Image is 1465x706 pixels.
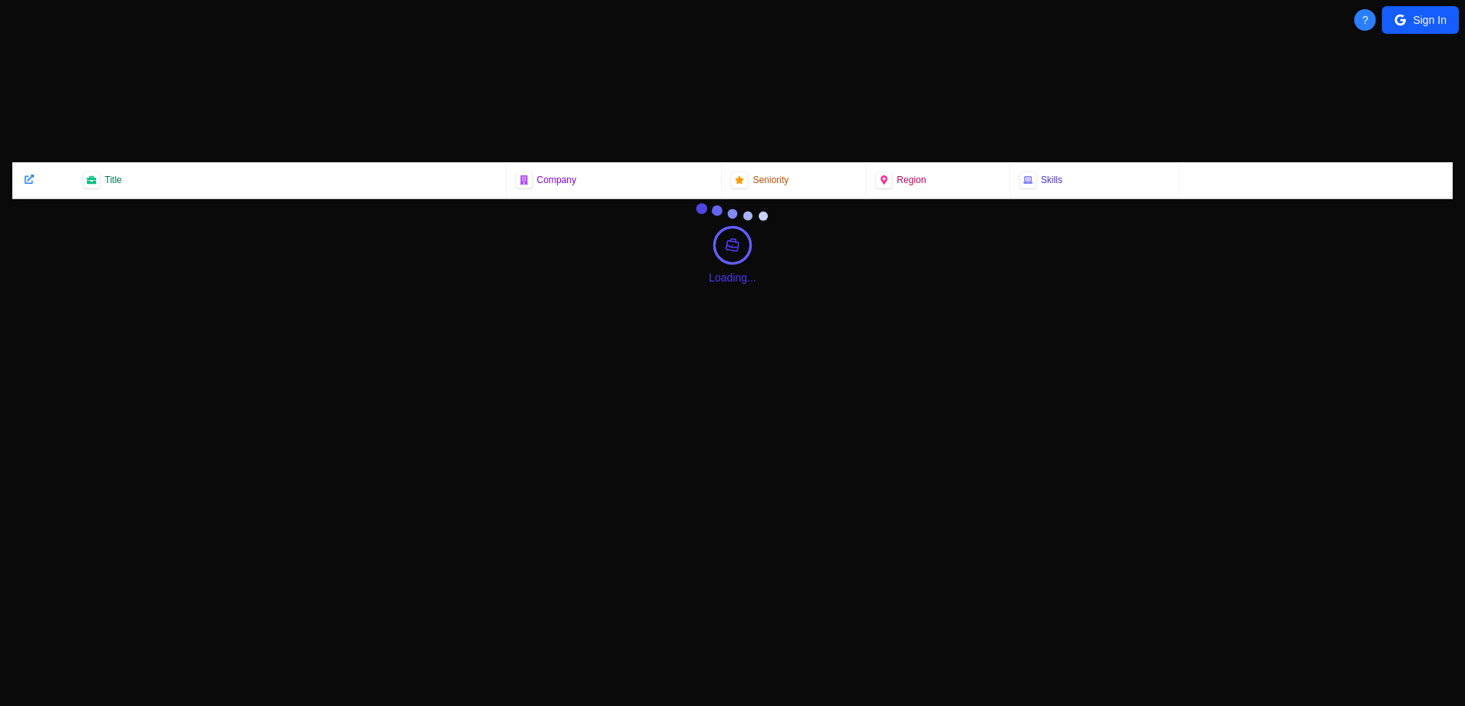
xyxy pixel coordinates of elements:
[753,174,789,186] span: Seniority
[1382,6,1459,34] button: Sign In
[1363,12,1369,28] span: ?
[897,174,926,186] span: Region
[537,174,576,186] span: Company
[709,270,756,285] div: Loading...
[1354,9,1376,31] button: About Techjobs
[105,174,122,186] span: Title
[1041,174,1063,186] span: Skills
